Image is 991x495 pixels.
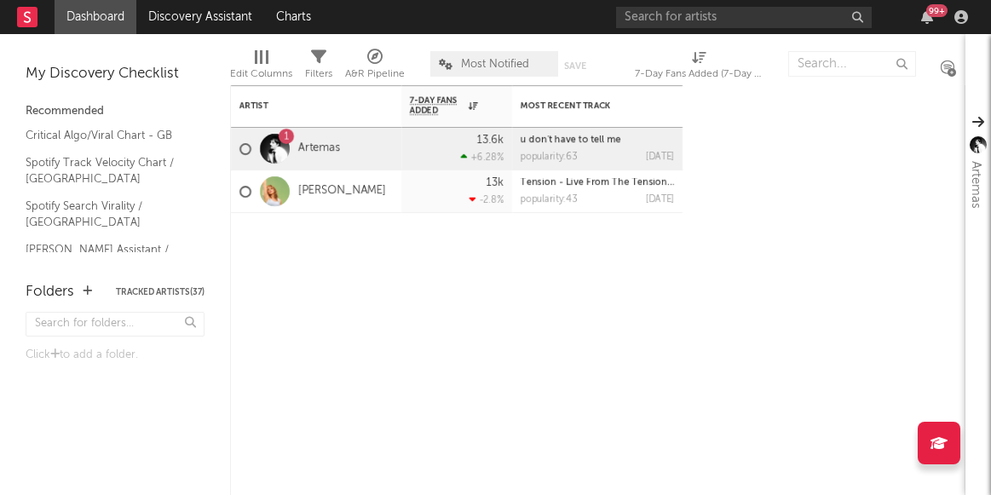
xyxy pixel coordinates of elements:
[26,282,74,302] div: Folders
[521,195,577,204] div: popularity: 43
[477,135,504,146] div: 13.6k
[230,43,292,92] div: Edit Columns
[521,101,648,111] div: Most Recent Track
[26,345,205,365] div: Click to add a folder.
[26,240,187,275] a: [PERSON_NAME] Assistant / [GEOGRAPHIC_DATA]
[521,135,674,145] div: u don't have to tell me
[788,51,916,77] input: Search...
[461,59,529,70] span: Most Notified
[521,178,674,187] div: Tension - Live From The Tension Tour
[921,10,933,24] button: 99+
[26,153,187,188] a: Spotify Track Velocity Chart / [GEOGRAPHIC_DATA]
[410,95,464,116] span: 7-Day Fans Added
[305,64,332,84] div: Filters
[116,288,205,296] button: Tracked Artists(37)
[26,101,205,122] div: Recommended
[646,195,674,204] div: [DATE]
[26,197,187,232] a: Spotify Search Virality / [GEOGRAPHIC_DATA]
[564,61,586,71] button: Save
[26,312,205,337] input: Search for folders...
[239,101,367,111] div: Artist
[635,64,763,84] div: 7-Day Fans Added (7-Day Fans Added)
[230,64,292,84] div: Edit Columns
[345,43,405,92] div: A&R Pipeline
[470,194,504,205] div: -2.8 %
[926,4,948,17] div: 99 +
[965,161,986,209] div: Artemas
[26,64,205,84] div: My Discovery Checklist
[298,141,340,156] a: Artemas
[298,184,386,199] a: [PERSON_NAME]
[646,153,674,162] div: [DATE]
[521,178,691,187] a: Tension - Live From The Tension Tour
[635,43,763,92] div: 7-Day Fans Added (7-Day Fans Added)
[521,135,620,145] a: u don't have to tell me
[487,177,504,188] div: 13k
[521,153,577,162] div: popularity: 63
[461,152,504,163] div: +6.28 %
[26,126,187,145] a: Critical Algo/Viral Chart - GB
[616,7,872,28] input: Search for artists
[345,64,405,84] div: A&R Pipeline
[305,43,332,92] div: Filters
